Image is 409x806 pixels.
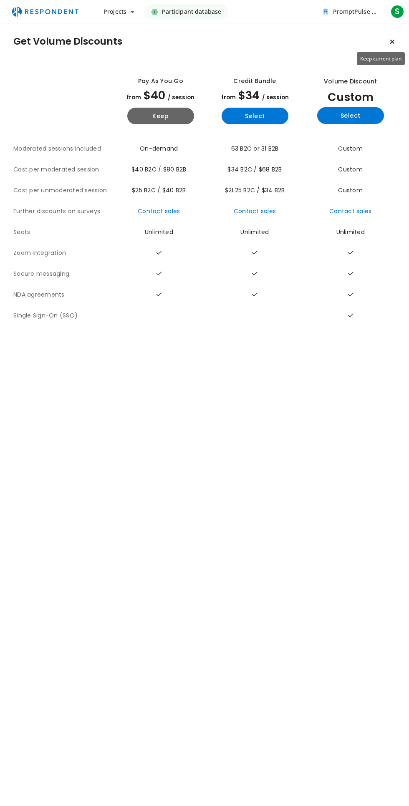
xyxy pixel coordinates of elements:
div: Credit Bundle [233,77,276,86]
span: $25 B2C / $40 B2B [132,186,186,194]
span: $40 [144,88,165,103]
span: Keep current plan [360,55,401,62]
span: $34 [238,88,260,103]
span: Custom [338,144,363,153]
span: $21.25 B2C / $34 B2B [225,186,285,194]
span: Projects [104,8,126,15]
div: Pay as you go [138,77,183,86]
button: Projects [97,4,141,19]
span: 63 B2C or 31 B2B [231,144,279,153]
th: Secure messaging [13,264,114,285]
span: Unlimited [336,228,365,236]
th: Zoom integration [13,243,114,264]
a: Participant database [144,4,228,19]
button: Keep current yearly payg plan [127,108,194,124]
span: Custom [338,165,363,174]
span: On-demand [140,144,178,153]
button: Select yearly basic plan [222,108,288,124]
img: respondent-logo.png [7,4,83,20]
span: S [391,5,404,18]
span: $34 B2C / $68 B2B [227,165,282,174]
th: Cost per unmoderated session [13,180,114,201]
a: Contact sales [234,207,276,215]
span: Participant database [162,4,221,19]
th: Seats [13,222,114,243]
th: NDA agreements [13,285,114,305]
button: Keep current plan [384,33,401,50]
h1: Get Volume Discounts [13,36,122,48]
th: Cost per moderated session [13,159,114,180]
span: / session [168,93,194,101]
button: S [389,4,406,19]
th: Moderated sessions included [13,139,114,159]
a: Contact sales [329,207,371,215]
span: Custom [328,89,374,105]
span: / session [262,93,289,101]
th: Further discounts on surveys [13,201,114,222]
th: Single Sign-On (SSO) [13,305,114,326]
button: Select yearly custom_static plan [317,107,384,124]
span: Unlimited [145,228,173,236]
span: Custom [338,186,363,194]
button: PromptPulse By Sys Team [317,4,386,19]
span: from [221,93,236,101]
span: $40 B2C / $80 B2B [131,165,186,174]
span: PromptPulse By Sys Team [333,8,407,15]
div: Volume Discount [324,77,377,86]
span: from [126,93,141,101]
a: Contact sales [138,207,180,215]
span: Unlimited [240,228,269,236]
